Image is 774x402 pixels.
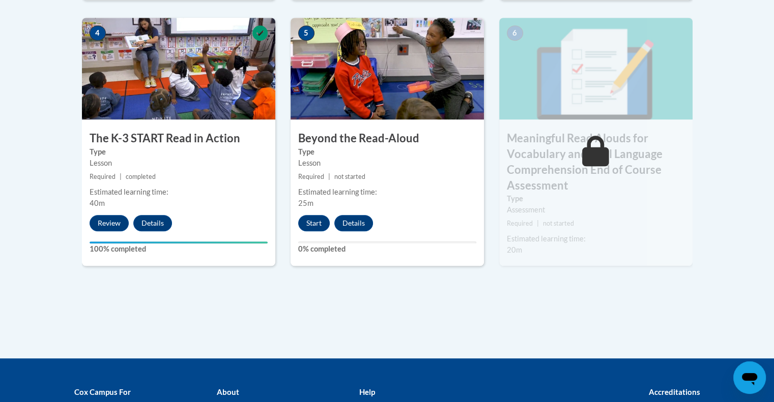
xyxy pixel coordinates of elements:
[328,173,330,180] span: |
[216,387,239,396] b: About
[507,245,522,254] span: 20m
[90,187,268,198] div: Estimated learning time:
[543,220,574,227] span: not started
[291,18,484,119] img: Course Image
[82,18,275,119] img: Course Image
[334,173,365,180] span: not started
[82,131,275,146] h3: The K-3 START Read in Action
[359,387,375,396] b: Help
[507,193,685,204] label: Type
[90,173,116,180] span: Required
[334,215,373,231] button: Details
[499,131,693,193] h3: Meaningful Read Alouds for Vocabulary and Oral Language Comprehension End of Course Assessment
[298,158,476,169] div: Lesson
[291,131,484,146] h3: Beyond the Read-Aloud
[90,199,105,207] span: 40m
[133,215,172,231] button: Details
[126,173,156,180] span: completed
[733,361,766,394] iframe: Button to launch messaging window
[537,220,539,227] span: |
[499,18,693,119] img: Course Image
[90,243,268,255] label: 100% completed
[507,25,523,41] span: 6
[90,158,268,169] div: Lesson
[507,220,533,227] span: Required
[507,204,685,215] div: Assessment
[90,25,106,41] span: 4
[90,241,268,243] div: Your progress
[90,215,129,231] button: Review
[507,233,685,244] div: Estimated learning time:
[74,387,131,396] b: Cox Campus For
[298,146,476,158] label: Type
[298,215,330,231] button: Start
[298,173,324,180] span: Required
[298,199,313,207] span: 25m
[298,187,476,198] div: Estimated learning time:
[649,387,700,396] b: Accreditations
[120,173,122,180] span: |
[298,25,314,41] span: 5
[298,243,476,255] label: 0% completed
[90,146,268,158] label: Type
